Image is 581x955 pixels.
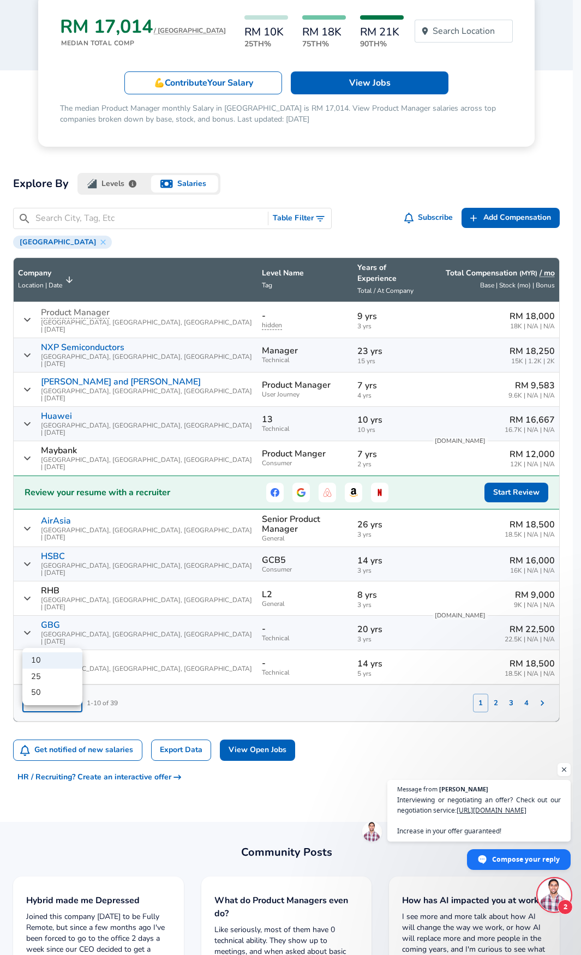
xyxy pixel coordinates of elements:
span: Compose your reply [492,850,560,869]
li: 50 [22,684,82,701]
span: Message from [397,786,438,792]
li: 25 [22,669,82,685]
div: Open chat [538,879,571,911]
li: 10 [22,652,82,669]
span: 2 [558,899,573,915]
span: [PERSON_NAME] [439,786,488,792]
span: Interviewing or negotiating an offer? Check out our negotiation service: Increase in your offer g... [397,795,561,836]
